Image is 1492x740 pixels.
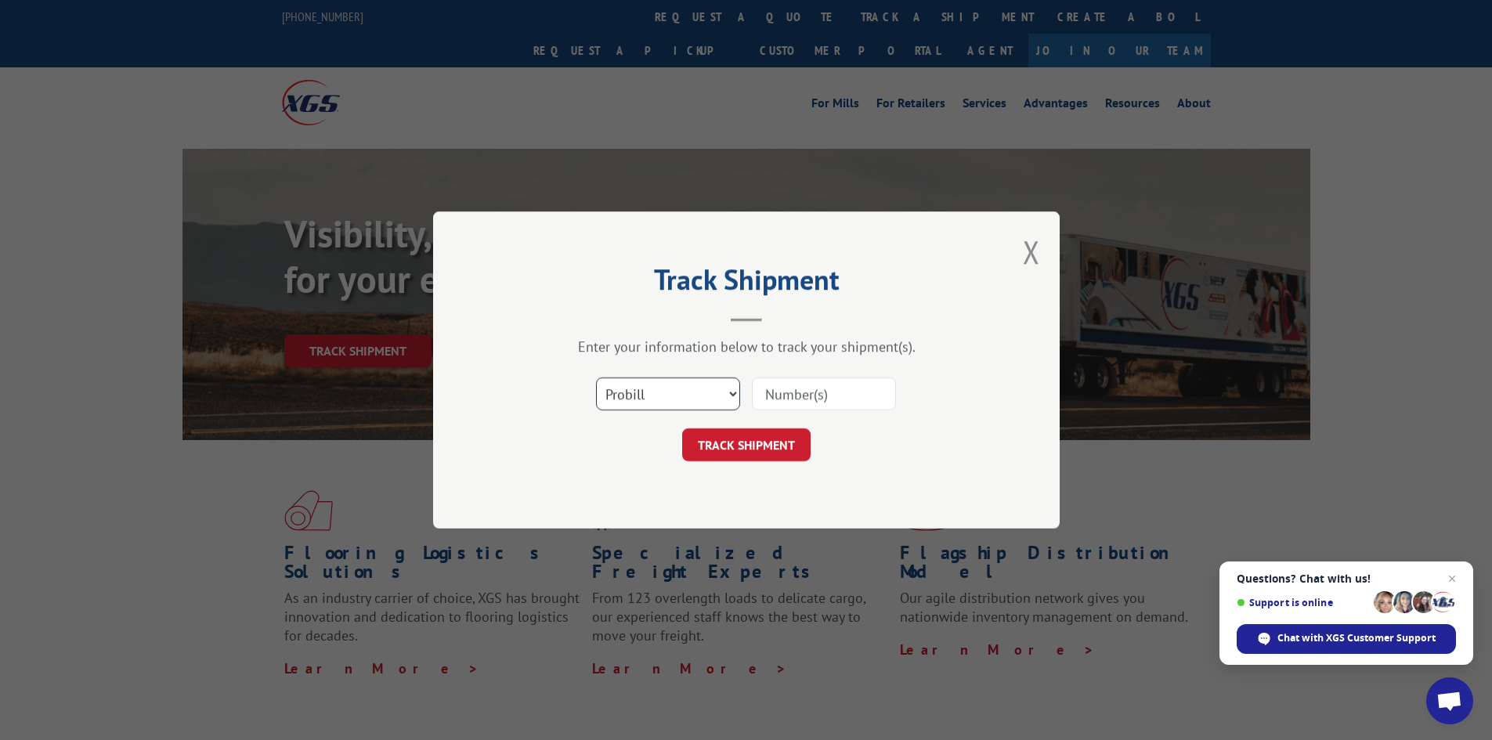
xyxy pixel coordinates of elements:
span: Chat with XGS Customer Support [1237,624,1456,654]
span: Support is online [1237,597,1368,608]
div: Enter your information below to track your shipment(s). [511,338,981,356]
span: Questions? Chat with us! [1237,572,1456,585]
button: Close modal [1023,231,1040,273]
input: Number(s) [752,377,896,410]
a: Open chat [1426,677,1473,724]
span: Chat with XGS Customer Support [1277,631,1436,645]
h2: Track Shipment [511,269,981,298]
button: TRACK SHIPMENT [682,428,811,461]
